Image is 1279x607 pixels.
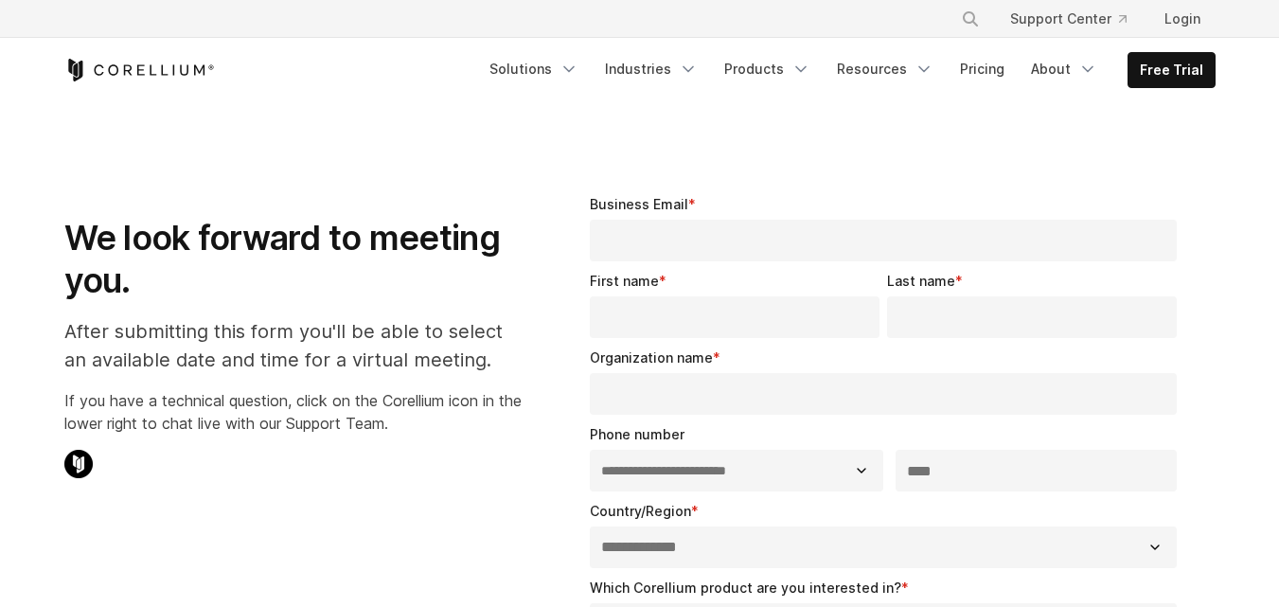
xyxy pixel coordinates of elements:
a: Login [1149,2,1216,36]
span: First name [590,273,659,289]
h1: We look forward to meeting you. [64,217,522,302]
a: Free Trial [1128,53,1215,87]
span: Organization name [590,349,713,366]
span: Phone number [590,426,684,442]
a: Solutions [478,52,590,86]
div: Navigation Menu [478,52,1216,88]
a: Industries [594,52,709,86]
button: Search [953,2,987,36]
img: Corellium Chat Icon [64,450,93,478]
span: Business Email [590,196,688,212]
p: If you have a technical question, click on the Corellium icon in the lower right to chat live wit... [64,389,522,435]
span: Which Corellium product are you interested in? [590,580,901,596]
a: Pricing [949,52,1016,86]
p: After submitting this form you'll be able to select an available date and time for a virtual meet... [64,317,522,374]
a: Support Center [995,2,1142,36]
div: Navigation Menu [938,2,1216,36]
a: Corellium Home [64,59,215,81]
a: Products [713,52,822,86]
a: About [1020,52,1109,86]
a: Resources [826,52,945,86]
span: Country/Region [590,503,691,519]
span: Last name [887,273,955,289]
